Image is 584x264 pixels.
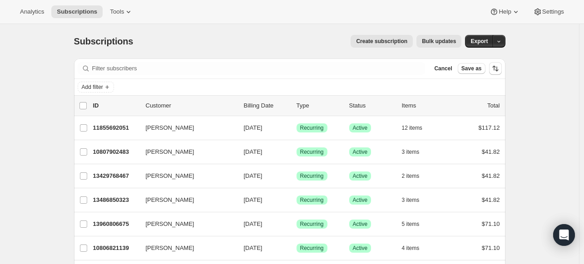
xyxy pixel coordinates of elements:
button: Save as [458,63,485,74]
button: Tools [104,5,139,18]
span: [PERSON_NAME] [146,171,194,181]
button: 12 items [402,122,432,134]
span: Subscriptions [57,8,97,15]
span: Tools [110,8,124,15]
div: 13486850323[PERSON_NAME][DATE]SuccessRecurringSuccessActive3 items$41.82 [93,194,500,206]
span: Recurring [300,196,324,204]
p: Status [349,101,395,110]
span: 12 items [402,124,422,132]
span: Active [353,220,368,228]
button: Export [465,35,493,48]
span: [DATE] [244,148,262,155]
span: [DATE] [244,172,262,179]
span: Active [353,196,368,204]
span: [PERSON_NAME] [146,123,194,132]
p: 13429768467 [93,171,139,181]
button: Analytics [15,5,49,18]
span: 3 items [402,196,420,204]
button: 2 items [402,170,430,182]
button: Cancel [431,63,455,74]
div: 13960806675[PERSON_NAME][DATE]SuccessRecurringSuccessActive5 items$71.10 [93,218,500,230]
button: Settings [528,5,569,18]
span: Active [353,124,368,132]
div: Type [297,101,342,110]
p: Billing Date [244,101,289,110]
div: 13429768467[PERSON_NAME][DATE]SuccessRecurringSuccessActive2 items$41.82 [93,170,500,182]
span: Recurring [300,220,324,228]
span: $71.10 [482,220,500,227]
p: 13486850323 [93,196,139,205]
button: 5 items [402,218,430,230]
span: Active [353,172,368,180]
span: $71.10 [482,244,500,251]
span: Subscriptions [74,36,134,46]
div: 10807902483[PERSON_NAME][DATE]SuccessRecurringSuccessActive3 items$41.82 [93,146,500,158]
span: [PERSON_NAME] [146,196,194,205]
span: Settings [542,8,564,15]
span: Cancel [434,65,452,72]
span: Active [353,148,368,156]
button: 3 items [402,194,430,206]
button: [PERSON_NAME] [140,169,231,183]
span: Recurring [300,124,324,132]
p: 10807902483 [93,147,139,156]
button: 3 items [402,146,430,158]
span: Active [353,244,368,252]
span: Help [499,8,511,15]
span: Add filter [82,83,103,91]
button: Bulk updates [416,35,461,48]
div: 11855692051[PERSON_NAME][DATE]SuccessRecurringSuccessActive12 items$117.12 [93,122,500,134]
span: $41.82 [482,148,500,155]
div: 10806821139[PERSON_NAME][DATE]SuccessRecurringSuccessActive4 items$71.10 [93,242,500,254]
span: Create subscription [356,38,407,45]
button: Help [484,5,525,18]
span: [DATE] [244,220,262,227]
span: 5 items [402,220,420,228]
span: [PERSON_NAME] [146,147,194,156]
span: Analytics [20,8,44,15]
button: Subscriptions [51,5,103,18]
button: [PERSON_NAME] [140,121,231,135]
span: Save as [461,65,482,72]
button: Create subscription [351,35,413,48]
p: 11855692051 [93,123,139,132]
span: $41.82 [482,172,500,179]
div: Open Intercom Messenger [553,224,575,246]
span: Bulk updates [422,38,456,45]
span: $117.12 [479,124,500,131]
button: [PERSON_NAME] [140,241,231,255]
div: Items [402,101,447,110]
p: 13960806675 [93,220,139,229]
p: 10806821139 [93,244,139,253]
span: Export [470,38,488,45]
span: [DATE] [244,196,262,203]
button: [PERSON_NAME] [140,193,231,207]
span: [PERSON_NAME] [146,220,194,229]
button: [PERSON_NAME] [140,145,231,159]
span: 4 items [402,244,420,252]
p: Total [487,101,500,110]
button: Add filter [78,82,114,93]
span: Recurring [300,172,324,180]
span: 3 items [402,148,420,156]
span: 2 items [402,172,420,180]
span: [DATE] [244,124,262,131]
button: Sort the results [489,62,502,75]
button: 4 items [402,242,430,254]
span: [PERSON_NAME] [146,244,194,253]
span: $41.82 [482,196,500,203]
input: Filter subscribers [92,62,426,75]
span: Recurring [300,244,324,252]
span: Recurring [300,148,324,156]
p: ID [93,101,139,110]
span: [DATE] [244,244,262,251]
button: [PERSON_NAME] [140,217,231,231]
p: Customer [146,101,237,110]
div: IDCustomerBilling DateTypeStatusItemsTotal [93,101,500,110]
